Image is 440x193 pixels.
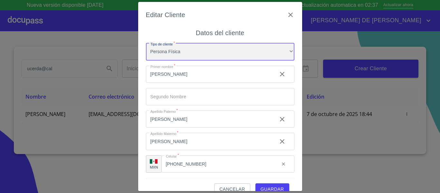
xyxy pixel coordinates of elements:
[277,158,290,170] button: clear input
[274,66,290,82] button: clear input
[150,165,158,169] p: MXN
[150,159,158,164] img: R93DlvwvvjP9fbrDwZeCRYBHk45OWMq+AAOlFVsxT89f82nwPLnD58IP7+ANJEaWYhP0Tx8kkA0WlQMPQsAAgwAOmBj20AXj6...
[274,134,290,149] button: clear input
[146,10,185,20] h6: Editar Cliente
[196,28,244,38] h6: Datos del cliente
[274,111,290,127] button: clear input
[146,43,294,61] div: Persona Física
